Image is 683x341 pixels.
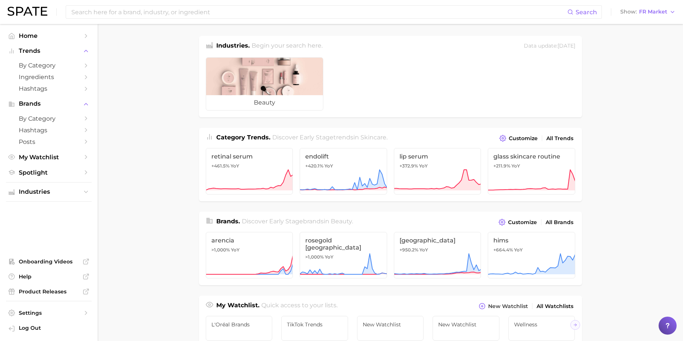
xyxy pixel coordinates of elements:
[497,217,538,227] button: Customize
[281,316,348,341] a: TikTok Trends
[324,163,333,169] span: YoY
[19,325,86,331] span: Log Out
[19,154,79,161] span: My Watchlist
[360,134,386,141] span: skincare
[438,322,494,328] span: New Watchlist
[419,247,428,253] span: YoY
[400,247,418,253] span: +950.2%
[19,48,79,54] span: Trends
[508,219,537,226] span: Customize
[477,301,529,311] button: New Watchlist
[514,322,570,328] span: Wellness
[576,9,597,16] span: Search
[19,138,79,145] span: Posts
[19,258,79,265] span: Onboarding Videos
[6,98,92,109] button: Brands
[19,85,79,92] span: Hashtags
[488,232,575,278] a: hims+664.4% YoY
[19,115,79,122] span: by Category
[400,237,476,244] span: [GEOGRAPHIC_DATA]
[493,153,570,160] span: glass skincare routine
[211,153,288,160] span: retinal serum
[6,256,92,267] a: Onboarding Videos
[639,10,667,14] span: FR Market
[211,163,229,169] span: +461.5%
[216,218,240,225] span: Brands .
[363,322,418,328] span: New Watchlist
[6,136,92,148] a: Posts
[272,134,387,141] span: Discover Early Stage trends in .
[618,7,677,17] button: ShowFR Market
[6,60,92,71] a: by Category
[508,316,575,341] a: Wellness
[537,303,573,310] span: All Watchlists
[620,10,637,14] span: Show
[570,320,580,330] button: Scroll Right
[216,301,259,311] h1: My Watchlist.
[546,135,573,142] span: All Trends
[493,247,513,253] span: +664.4%
[6,151,92,163] a: My Watchlist
[231,163,239,169] span: YoY
[300,148,387,194] a: endolift+420.1% YoY
[206,95,323,110] span: beauty
[6,186,92,197] button: Industries
[6,83,92,94] a: Hashtags
[231,247,240,253] span: YoY
[6,167,92,178] a: Spotlight
[6,286,92,297] a: Product Releases
[419,163,428,169] span: YoY
[488,148,575,194] a: glass skincare routine+211.9% YoY
[511,163,520,169] span: YoY
[493,237,570,244] span: hims
[19,62,79,69] span: by Category
[19,310,79,316] span: Settings
[544,217,575,227] a: All Brands
[19,188,79,195] span: Industries
[433,316,499,341] a: New Watchlist
[19,73,79,81] span: Ingredients
[206,148,293,194] a: retinal serum+461.5% YoY
[206,316,273,341] a: L'Oréal Brands
[206,232,293,278] a: arencia>1,000% YoY
[394,232,481,278] a: [GEOGRAPHIC_DATA]+950.2% YoY
[6,307,92,319] a: Settings
[216,41,250,51] h1: Industries.
[498,133,539,144] button: Customize
[19,127,79,134] span: Hashtags
[6,124,92,136] a: Hashtags
[509,135,538,142] span: Customize
[331,218,352,225] span: beauty
[400,163,418,169] span: +372.9%
[544,133,575,144] a: All Trends
[211,247,230,253] span: >1,000%
[6,322,92,335] a: Log out. Currently logged in with e-mail jenny.zeng@spate.nyc.
[19,169,79,176] span: Spotlight
[6,113,92,124] a: by Category
[488,303,528,310] span: New Watchlist
[211,237,288,244] span: arencia
[6,45,92,57] button: Trends
[305,237,381,251] span: rosegold [GEOGRAPHIC_DATA]
[400,153,476,160] span: lip serum
[19,100,79,107] span: Brands
[19,273,79,280] span: Help
[305,163,323,169] span: +420.1%
[242,218,353,225] span: Discover Early Stage brands in .
[305,153,381,160] span: endolift
[19,288,79,295] span: Product Releases
[8,7,47,16] img: SPATE
[535,301,575,311] a: All Watchlists
[325,254,333,260] span: YoY
[287,322,342,328] span: TikTok Trends
[216,134,270,141] span: Category Trends .
[524,41,575,51] div: Data update: [DATE]
[71,6,567,18] input: Search here for a brand, industry, or ingredient
[261,301,338,311] h2: Quick access to your lists.
[357,316,424,341] a: New Watchlist
[493,163,510,169] span: +211.9%
[19,32,79,39] span: Home
[206,57,323,111] a: beauty
[300,232,387,278] a: rosegold [GEOGRAPHIC_DATA]>1,000% YoY
[6,30,92,42] a: Home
